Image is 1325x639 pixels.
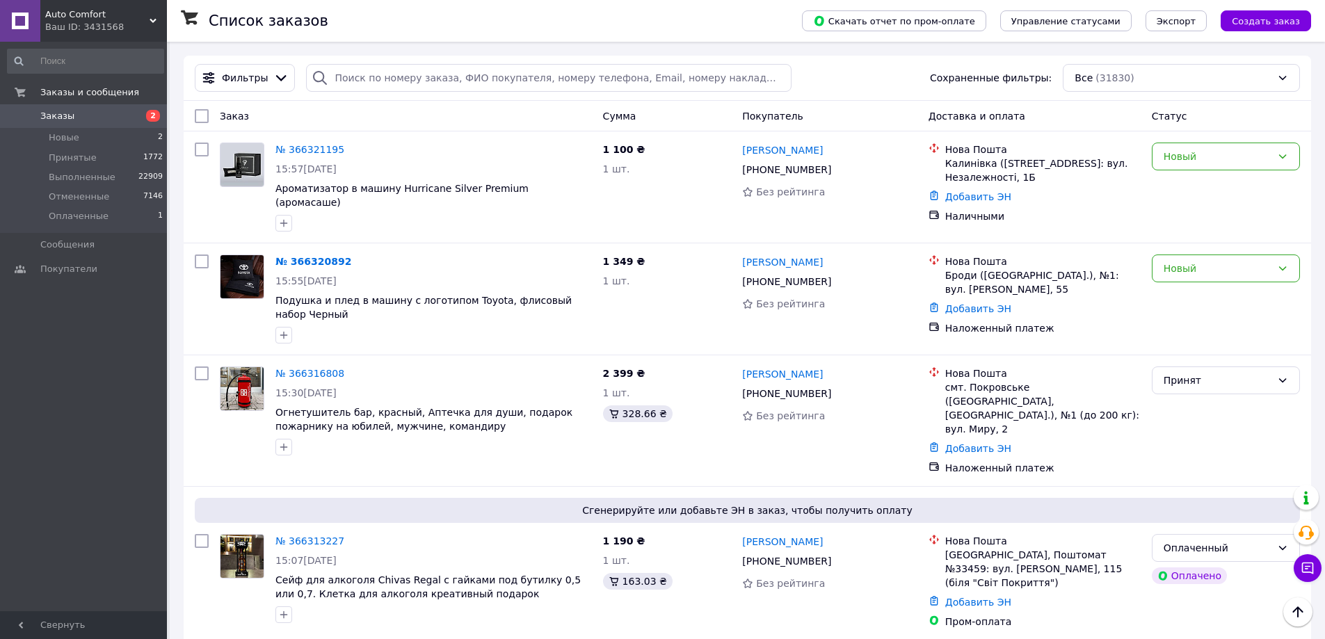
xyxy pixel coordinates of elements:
[306,64,791,92] input: Поиск по номеру заказа, ФИО покупателя, номеру телефона, Email, номеру накладной
[275,144,344,155] a: № 366321195
[945,254,1141,268] div: Нова Пошта
[802,10,986,31] button: Скачать отчет по пром-оплате
[603,555,630,566] span: 1 шт.
[1000,10,1132,31] button: Управление статусами
[275,183,529,208] a: Ароматизатор в машину Hurricane Silver Premium (аромасаше)
[143,152,163,164] span: 1772
[742,367,823,381] a: [PERSON_NAME]
[1095,72,1134,83] span: (31830)
[275,555,337,566] span: 15:07[DATE]
[220,254,264,299] a: Фото товару
[1283,597,1312,626] button: Наверх
[146,110,160,122] span: 2
[49,131,79,144] span: Новые
[220,535,264,578] img: Фото товару
[1221,10,1311,31] button: Создать заказ
[222,71,268,85] span: Фильтры
[275,275,337,286] span: 15:55[DATE]
[49,171,115,184] span: Выполненные
[603,573,673,590] div: 163.03 ₴
[158,210,163,223] span: 1
[1157,16,1196,26] span: Экспорт
[1146,10,1207,31] button: Экспорт
[756,298,825,309] span: Без рейтинга
[1152,111,1187,122] span: Статус
[945,534,1141,548] div: Нова Пошта
[945,143,1141,156] div: Нова Пошта
[275,368,344,379] a: № 366316808
[603,405,673,422] div: 328.66 ₴
[945,209,1141,223] div: Наличными
[1152,567,1227,584] div: Оплачено
[1164,373,1271,388] div: Принят
[275,407,572,432] a: Огнетушитель бар, красный, Аптечка для души, подарок пожарнику на юбилей, мужчине, командиру
[158,131,163,144] span: 2
[945,443,1011,454] a: Добавить ЭН
[49,152,97,164] span: Принятые
[45,8,150,21] span: Auto Comfort
[1164,261,1271,276] div: Новый
[930,71,1052,85] span: Сохраненные фильтры:
[138,171,163,184] span: 22909
[1075,71,1093,85] span: Все
[49,191,109,203] span: Отмененные
[945,303,1011,314] a: Добавить ЭН
[603,535,645,547] span: 1 190 ₴
[1164,540,1271,556] div: Оплаченный
[945,268,1141,296] div: Броди ([GEOGRAPHIC_DATA].), №1: вул. [PERSON_NAME], 55
[40,238,95,251] span: Сообщения
[742,535,823,549] a: [PERSON_NAME]
[220,366,264,411] a: Фото товару
[209,13,328,29] h1: Список заказов
[603,163,630,175] span: 1 шт.
[220,534,264,579] a: Фото товару
[45,21,167,33] div: Ваш ID: 3431568
[1011,16,1121,26] span: Управление статусами
[739,160,834,179] div: [PHONE_NUMBER]
[7,49,164,74] input: Поиск
[1207,15,1311,26] a: Создать заказ
[742,255,823,269] a: [PERSON_NAME]
[220,111,249,122] span: Заказ
[200,503,1294,517] span: Сгенерируйте или добавьте ЭН в заказ, чтобы получить оплату
[945,615,1141,629] div: Пром-оплата
[756,410,825,421] span: Без рейтинга
[945,380,1141,436] div: смт. Покровське ([GEOGRAPHIC_DATA], [GEOGRAPHIC_DATA].), №1 (до 200 кг): вул. Миру, 2
[742,111,803,122] span: Покупатель
[40,110,74,122] span: Заказы
[945,191,1011,202] a: Добавить ЭН
[756,578,825,589] span: Без рейтинга
[603,368,645,379] span: 2 399 ₴
[945,461,1141,475] div: Наложенный платеж
[1164,149,1271,164] div: Новый
[739,551,834,571] div: [PHONE_NUMBER]
[220,143,264,186] img: Фото товару
[603,144,645,155] span: 1 100 ₴
[945,597,1011,608] a: Добавить ЭН
[756,186,825,197] span: Без рейтинга
[739,272,834,291] div: [PHONE_NUMBER]
[1294,554,1322,582] button: Чат с покупателем
[929,111,1025,122] span: Доставка и оплата
[40,86,139,99] span: Заказы и сообщения
[40,263,97,275] span: Покупатели
[49,210,109,223] span: Оплаченные
[275,574,581,599] a: Сейф для алкоголя Chivas Regal с гайками под бутилку 0,5 или 0,7. Клетка для алкоголя креативный ...
[739,384,834,403] div: [PHONE_NUMBER]
[275,295,572,320] a: Подушка и плед в машину с логотипом Toyota, флисовый набор Черный
[945,548,1141,590] div: [GEOGRAPHIC_DATA], Поштомат №33459: вул. [PERSON_NAME], 115 (біля "Світ Покриття")
[275,387,337,398] span: 15:30[DATE]
[603,275,630,286] span: 1 шт.
[275,535,344,547] a: № 366313227
[275,163,337,175] span: 15:57[DATE]
[945,156,1141,184] div: Калинівка ([STREET_ADDRESS]: вул. Незалежності, 1Б
[275,256,351,267] a: № 366320892
[220,143,264,187] a: Фото товару
[220,255,264,298] img: Фото товару
[813,15,975,27] span: Скачать отчет по пром-оплате
[603,387,630,398] span: 1 шт.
